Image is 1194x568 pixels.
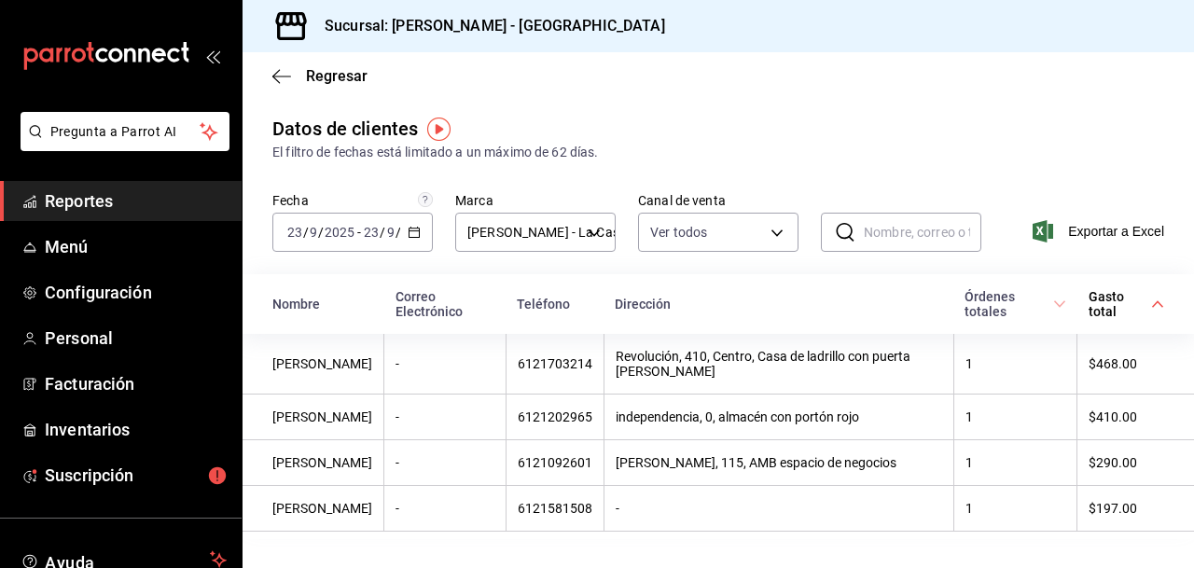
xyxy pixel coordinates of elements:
button: Exportar a Excel [1036,210,1164,252]
span: Gasto total [1089,289,1164,319]
div: [PERSON_NAME] - La Casa [455,213,616,252]
span: / [396,225,401,240]
td: [PERSON_NAME] [243,486,384,532]
td: 6121703214 [506,334,604,395]
h3: Sucursal: [PERSON_NAME] - [GEOGRAPHIC_DATA] [310,15,665,37]
button: open_drawer_menu [205,48,220,63]
span: Exportar a Excel [1036,220,1164,242]
td: 6121581508 [506,486,604,532]
label: Marca [455,194,616,207]
td: $197.00 [1077,486,1194,532]
span: Configuración [45,280,227,305]
td: $410.00 [1077,395,1194,440]
label: Fecha [272,194,433,207]
input: -- [363,225,380,240]
td: 1 [953,395,1076,440]
td: - [384,334,507,395]
input: -- [386,225,396,240]
span: Pregunta a Parrot AI [50,122,201,142]
div: Datos de clientes [272,115,418,143]
svg: Información delimitada a máximo 62 días. [418,192,433,207]
td: 6121092601 [506,440,604,486]
span: Regresar [306,67,368,85]
div: Dirección [615,297,942,312]
span: Reportes [45,188,227,214]
td: independencia, 0, almacén con portón rojo [604,395,953,440]
td: [PERSON_NAME], 115, AMB espacio de negocios [604,440,953,486]
img: Tooltip marker [427,118,451,141]
input: -- [309,225,318,240]
input: Nombre, correo o teléfono [864,214,981,251]
span: Personal [45,326,227,351]
div: Órdenes totales [965,289,1048,319]
td: Revolución, 410, Centro, Casa de ladrillo con puerta [PERSON_NAME] [604,334,953,395]
td: 1 [953,440,1076,486]
span: / [303,225,309,240]
span: Ver todos [650,223,707,242]
span: Suscripción [45,463,227,488]
td: $468.00 [1077,334,1194,395]
span: Inventarios [45,417,227,442]
div: Correo Electrónico [396,289,495,319]
td: - [384,395,507,440]
span: / [380,225,385,240]
a: Pregunta a Parrot AI [13,135,229,155]
span: Órdenes totales [965,289,1065,319]
td: [PERSON_NAME] [243,334,384,395]
td: 1 [953,486,1076,532]
td: 6121202965 [506,395,604,440]
td: $290.00 [1077,440,1194,486]
button: Regresar [272,67,368,85]
td: - [604,486,953,532]
span: Menú [45,234,227,259]
button: Pregunta a Parrot AI [21,112,229,151]
td: [PERSON_NAME] [243,440,384,486]
div: Nombre [272,297,373,312]
div: Gasto total [1089,289,1147,319]
div: El filtro de fechas está limitado a un máximo de 62 días. [272,143,1164,162]
td: - [384,486,507,532]
input: ---- [324,225,355,240]
label: Canal de venta [638,194,798,207]
td: [PERSON_NAME] [243,395,384,440]
td: 1 [953,334,1076,395]
span: - [357,225,361,240]
span: / [318,225,324,240]
td: - [384,440,507,486]
input: -- [286,225,303,240]
div: Teléfono [517,297,592,312]
span: Facturación [45,371,227,396]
